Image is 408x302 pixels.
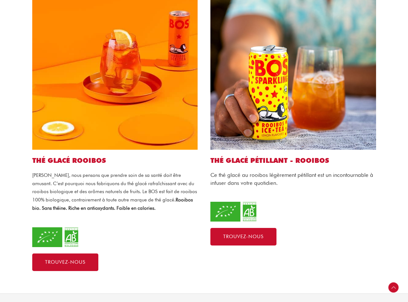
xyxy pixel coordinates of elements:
span: Rooibos bio. Sans théine. Riche en antioxydants. Faible en calories. [32,197,193,211]
h2: Thé glacé Rooibos [32,156,198,165]
span: Trouvez-nous [223,234,264,239]
span: Ce thé glacé au rooibos légèrement pétillant est un incontournable à infuser dans votre quotidien. [210,172,373,186]
span: Trouvez-nous [45,260,86,265]
img: organic [210,202,258,222]
a: Trouvez-nous [210,228,276,245]
a: THÉ GLACÉ PÉTILLANT - ROOIBOS [210,156,329,164]
a: Trouvez-nous [32,253,98,271]
span: [PERSON_NAME], nous pensons que prendre soin de sa santé doit être amusant. C’est pourquoi nous f... [32,172,197,203]
img: organic [32,227,80,247]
